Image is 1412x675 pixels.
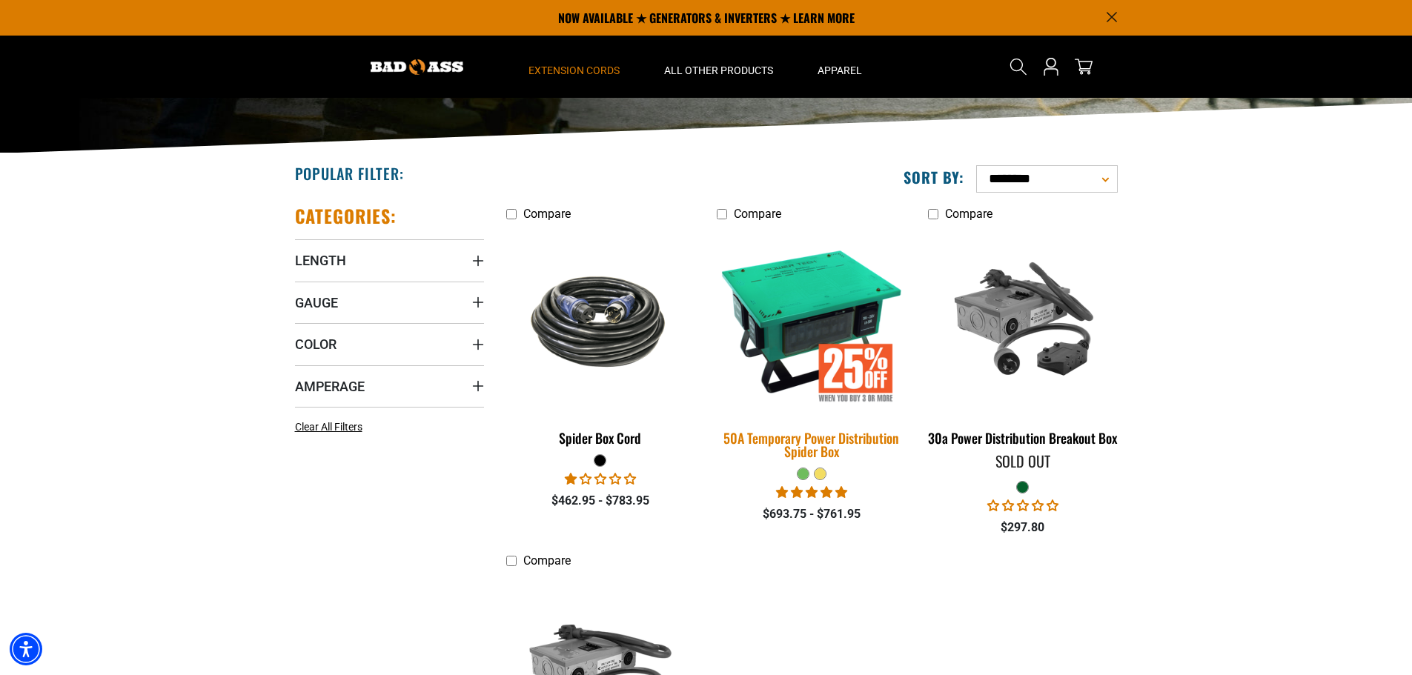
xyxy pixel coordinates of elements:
[904,167,964,187] label: Sort by:
[295,419,368,435] a: Clear All Filters
[928,228,1117,453] a: green 30a Power Distribution Breakout Box
[717,228,906,467] a: 50A Temporary Power Distribution Spider Box 50A Temporary Power Distribution Spider Box
[776,485,847,499] span: 5.00 stars
[295,252,346,269] span: Length
[929,236,1116,406] img: green
[295,336,337,353] span: Color
[717,431,906,458] div: 50A Temporary Power Distribution Spider Box
[642,36,795,98] summary: All Other Products
[1072,58,1096,76] a: cart
[565,472,636,486] span: 1.00 stars
[708,226,915,416] img: 50A Temporary Power Distribution Spider Box
[506,228,695,453] a: black Spider Box Cord
[523,207,571,221] span: Compare
[371,59,463,75] img: Bad Ass Extension Cords
[928,519,1117,536] div: $297.80
[295,282,484,323] summary: Gauge
[507,264,694,378] img: black
[506,492,695,510] div: $462.95 - $783.95
[987,499,1058,513] span: 0.00 stars
[928,431,1117,445] div: 30a Power Distribution Breakout Box
[295,205,397,227] h2: Categories:
[295,365,484,407] summary: Amperage
[928,453,1117,468] div: Sold Out
[295,164,404,183] h2: Popular Filter:
[506,36,642,98] summary: Extension Cords
[664,64,773,77] span: All Other Products
[1007,55,1030,79] summary: Search
[945,207,992,221] span: Compare
[295,294,338,311] span: Gauge
[10,633,42,665] div: Accessibility Menu
[506,431,695,445] div: Spider Box Cord
[717,505,906,523] div: $693.75 - $761.95
[1039,36,1063,98] a: Open this option
[295,421,362,433] span: Clear All Filters
[523,553,571,568] span: Compare
[295,378,365,395] span: Amperage
[295,323,484,365] summary: Color
[734,207,781,221] span: Compare
[295,239,484,281] summary: Length
[795,36,884,98] summary: Apparel
[818,64,862,77] span: Apparel
[528,64,620,77] span: Extension Cords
